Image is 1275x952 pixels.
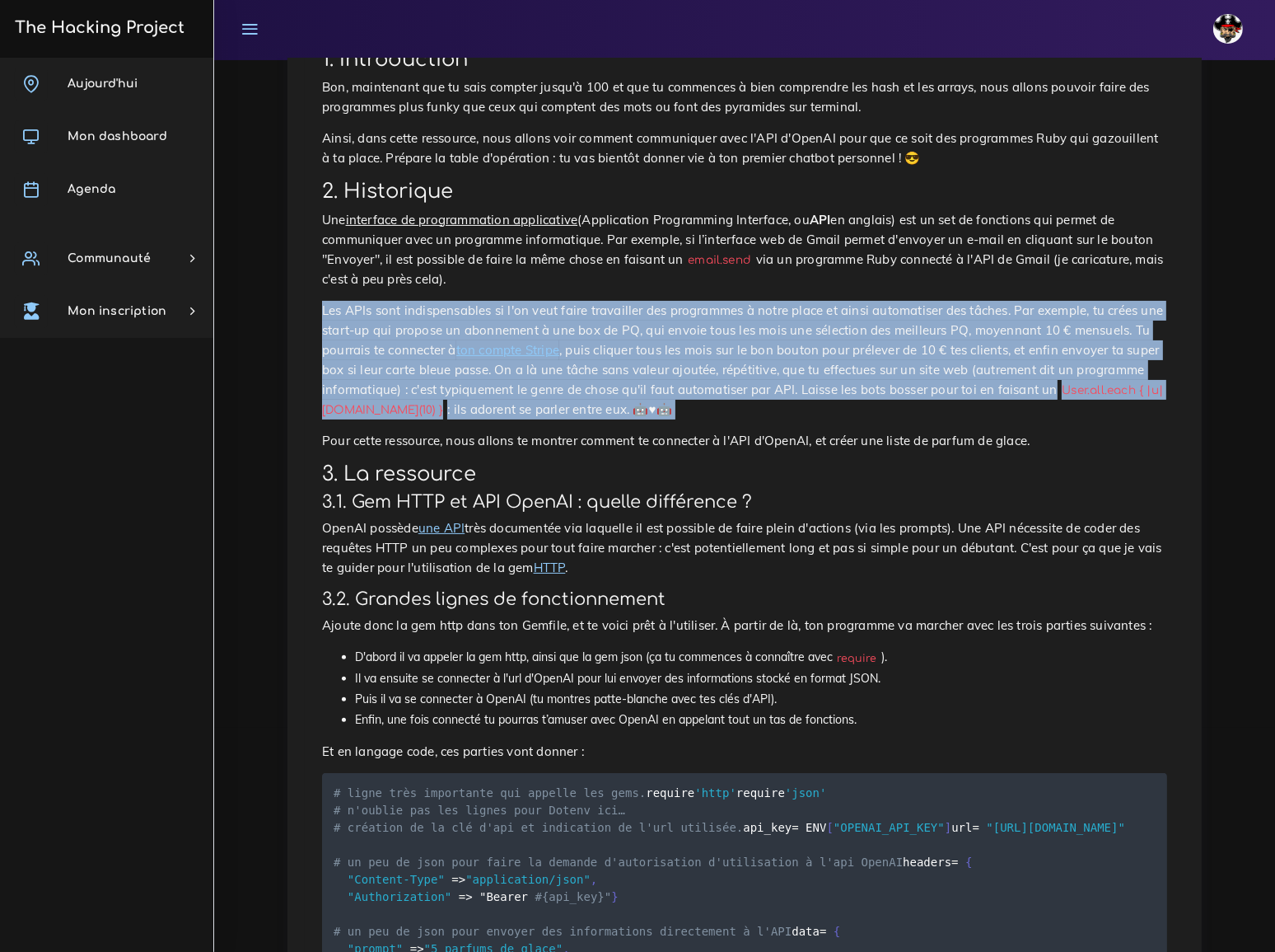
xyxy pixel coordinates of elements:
u: interface de programmation applicative [346,212,578,227]
span: "Content-Type" [348,873,445,886]
span: 'json' [785,786,827,800]
span: ] [945,821,951,834]
h3: 3.2. Grandes lignes de fonctionnement [322,589,1167,610]
span: = [792,821,798,834]
p: Bon, maintenant que tu sais compter jusqu'à 100 et que tu commences à bien comprendre les hash et... [322,77,1167,117]
strong: API [810,212,831,227]
span: Aujourd'hui [68,77,138,90]
p: Ajoute donc la gem http dans ton Gemfile, et te voici prêt à l'utiliser. À partir de là, ton prog... [322,616,1167,635]
span: "application/json" [465,873,591,886]
span: Mon dashboard [68,130,167,143]
a: HTTP [534,560,566,575]
span: ENV [806,821,826,834]
span: Communauté [68,252,151,265]
p: Ainsi, dans cette ressource, nous allons voir comment communiquer avec l'API d'OpenAI pour que ce... [322,129,1167,168]
span: } [611,890,618,903]
span: { [834,925,840,938]
span: # n'oublie pas les lignes pour Dotenv ici… [334,804,625,817]
span: = [951,856,958,869]
span: # ligne très importante qui appelle les gems. [334,786,646,800]
span: = [820,925,826,938]
img: avatar [1213,14,1243,44]
a: une API [418,520,465,536]
li: Il va ensuite se connecter à l'url d'OpenAI pour lui envoyer des informations stocké en format JSON. [355,668,1167,689]
p: Les APIs sont indispensables si l'on veut faire travailler des programmes à notre place et ainsi ... [322,301,1167,420]
span: # un peu de json pour faire la demande d'autorisation d'utilisation à l'api OpenAI [334,856,903,869]
h3: The Hacking Project [10,19,184,37]
span: "[URL][DOMAIN_NAME]" [986,821,1125,834]
h2: 3. La ressource [322,462,1167,486]
span: [ [826,821,833,834]
span: { [965,856,972,869]
span: = [973,821,979,834]
span: # création de la clé d'api et indication de l'url utilisée. [334,821,743,834]
h3: 3.1. Gem HTTP et API OpenAI : quelle différence ? [322,492,1167,513]
h2: 2. Historique [322,180,1167,204]
span: "Authorization" [348,890,451,903]
span: = [459,890,465,903]
span: = [451,873,458,886]
p: Et en langage code, ces parties vont donner : [322,742,1167,762]
h2: 1. Introduction [322,48,1167,72]
code: email.send [684,251,756,269]
p: Pour cette ressource, nous allons te montrer comment te connecter à l'API d'OpenAI, et créer une ... [322,431,1167,451]
code: require [833,650,881,667]
span: Mon inscription [68,305,166,317]
li: Enfin, une fois connecté tu pourras t’amuser avec OpenAI en appelant tout un tas de fonctions. [355,710,1167,730]
li: Puis il va se connecter à OpenAI (tu montres patte-blanche avec tes clés d'API). [355,689,1167,710]
p: OpenAI possède très documentée via laquelle il est possible de faire plein d'actions (via les pro... [322,518,1167,578]
span: Bearer [486,890,528,903]
span: #{api_key}" [535,890,611,903]
a: ton compte Stripe [456,342,559,358]
li: D'abord il va appeler la gem http, ainsi que la gem json (ça tu commences à connaître avec ). [355,647,1167,668]
span: , [591,873,597,886]
span: Agenda [68,183,115,195]
span: # un peu de json pour envoyer des informations directement à l'API [334,925,792,938]
span: 'http' [694,786,736,800]
span: "OPENAI_API_KEY" [834,821,945,834]
p: Une (Application Programming Interface, ou en anglais) est un set de fonctions qui permet de comm... [322,210,1167,289]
